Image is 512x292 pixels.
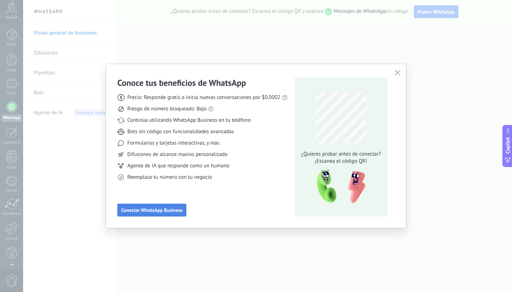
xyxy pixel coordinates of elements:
[127,94,281,101] span: Precio: Responde gratis o inicia nuevas conversaciones por $0.0002
[311,168,367,206] img: qr-pic-1x.png
[127,117,251,124] span: Continúa utilizando WhatsApp Business en tu teléfono
[127,174,212,181] span: Reemplaza tu número con tu negocio
[117,77,246,88] h3: Conoce tus beneficios de WhatsApp
[121,208,182,213] span: Conectar WhatsApp Business
[127,105,207,113] span: Riesgo de número bloqueado: Bajo
[299,158,383,165] span: ¡Escanea el código QR!
[127,162,229,170] span: Agente de IA que responde como un humano
[127,140,219,147] span: Formularios y tarjetas interactivas, y más
[127,128,234,135] span: Bots sin código con funcionalidades avanzadas
[299,151,383,158] span: ¿Quieres probar antes de conectar?
[127,151,228,158] span: Difusiones de alcance masivo personalizado
[504,137,511,154] span: Copilot
[117,204,186,217] button: Conectar WhatsApp Business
